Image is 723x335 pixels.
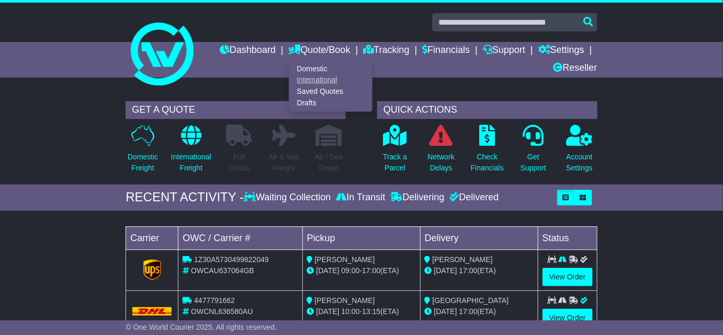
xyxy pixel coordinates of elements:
div: - (ETA) [307,265,416,276]
span: 17:00 [459,266,478,275]
td: Delivery [420,226,538,250]
a: Settings [538,42,584,60]
span: 1Z30A5730499822049 [194,255,268,264]
span: [PERSON_NAME] [433,255,493,264]
a: Track aParcel [382,124,408,179]
div: QUICK ACTIONS [377,101,597,119]
a: Quote/Book [289,42,351,60]
div: In Transit [334,192,388,203]
a: CheckFinancials [470,124,504,179]
p: Check Financials [471,152,504,174]
a: Saved Quotes [289,86,372,98]
span: OWCNL636580AU [191,307,253,316]
span: [DATE] [317,307,340,316]
span: [PERSON_NAME] [315,296,375,305]
div: RECENT ACTIVITY - [126,190,244,205]
a: Drafts [289,97,372,109]
div: Quote/Book [289,60,372,112]
a: InternationalFreight [171,124,212,179]
td: Pickup [302,226,420,250]
a: Dashboard [220,42,276,60]
td: Status [538,226,597,250]
a: International [289,74,372,86]
a: DomesticFreight [127,124,159,179]
a: View Order [543,309,593,327]
span: © One World Courier 2025. All rights reserved. [126,323,277,331]
a: AccountSettings [566,124,593,179]
span: 4477791662 [194,296,235,305]
span: 13:15 [362,307,380,316]
a: GetSupport [520,124,547,179]
p: Track a Parcel [383,152,407,174]
a: Financials [422,42,470,60]
p: Air & Sea Freight [268,152,299,174]
p: Domestic Freight [128,152,158,174]
span: [DATE] [434,307,457,316]
p: Network Delays [428,152,455,174]
img: GetCarrierServiceLogo [143,260,161,280]
div: (ETA) [425,265,534,276]
div: - (ETA) [307,306,416,317]
span: [GEOGRAPHIC_DATA] [433,296,509,305]
a: Tracking [363,42,409,60]
span: [DATE] [434,266,457,275]
a: Domestic [289,63,372,74]
span: 09:00 [342,266,360,275]
td: OWC / Carrier # [178,226,302,250]
div: (ETA) [425,306,534,317]
a: View Order [543,268,593,286]
a: Reseller [553,60,597,78]
span: 17:00 [362,266,380,275]
p: Get Support [521,152,546,174]
a: Support [483,42,525,60]
a: NetworkDelays [427,124,455,179]
span: 17:00 [459,307,478,316]
p: Full Loads [227,152,253,174]
span: [DATE] [317,266,340,275]
p: International Freight [171,152,211,174]
div: Waiting Collection [244,192,333,203]
img: DHL.png [132,307,172,316]
div: Delivering [388,192,447,203]
div: Delivered [447,192,499,203]
p: Account Settings [566,152,593,174]
span: OWCAU637064GB [191,266,254,275]
span: [PERSON_NAME] [315,255,375,264]
span: 10:00 [342,307,360,316]
p: Air / Sea Depot [314,152,343,174]
td: Carrier [126,226,178,250]
div: GET A QUOTE [126,101,346,119]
